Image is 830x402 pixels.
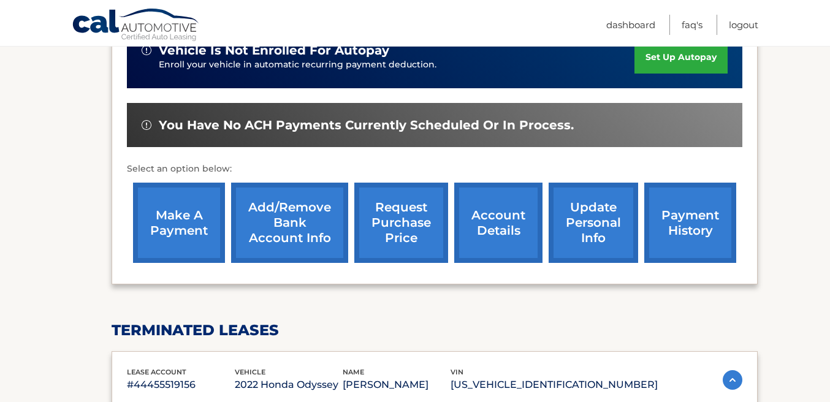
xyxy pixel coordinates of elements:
a: account details [454,183,543,263]
a: Cal Automotive [72,8,200,44]
h2: terminated leases [112,321,758,339]
span: vehicle is not enrolled for autopay [159,43,389,58]
span: lease account [127,368,186,376]
span: You have no ACH payments currently scheduled or in process. [159,118,574,133]
a: Dashboard [606,15,655,35]
p: #44455519156 [127,376,235,393]
a: Logout [729,15,758,35]
a: set up autopay [634,41,728,74]
a: make a payment [133,183,225,263]
img: accordion-active.svg [723,370,742,390]
a: request purchase price [354,183,448,263]
p: 2022 Honda Odyssey [235,376,343,393]
a: update personal info [549,183,638,263]
p: [US_VEHICLE_IDENTIFICATION_NUMBER] [451,376,658,393]
p: Enroll your vehicle in automatic recurring payment deduction. [159,58,634,72]
span: vehicle [235,368,265,376]
span: name [343,368,364,376]
a: payment history [644,183,736,263]
img: alert-white.svg [142,45,151,55]
span: vin [451,368,463,376]
a: FAQ's [682,15,702,35]
p: [PERSON_NAME] [343,376,451,393]
a: Add/Remove bank account info [231,183,348,263]
p: Select an option below: [127,162,742,176]
img: alert-white.svg [142,120,151,130]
